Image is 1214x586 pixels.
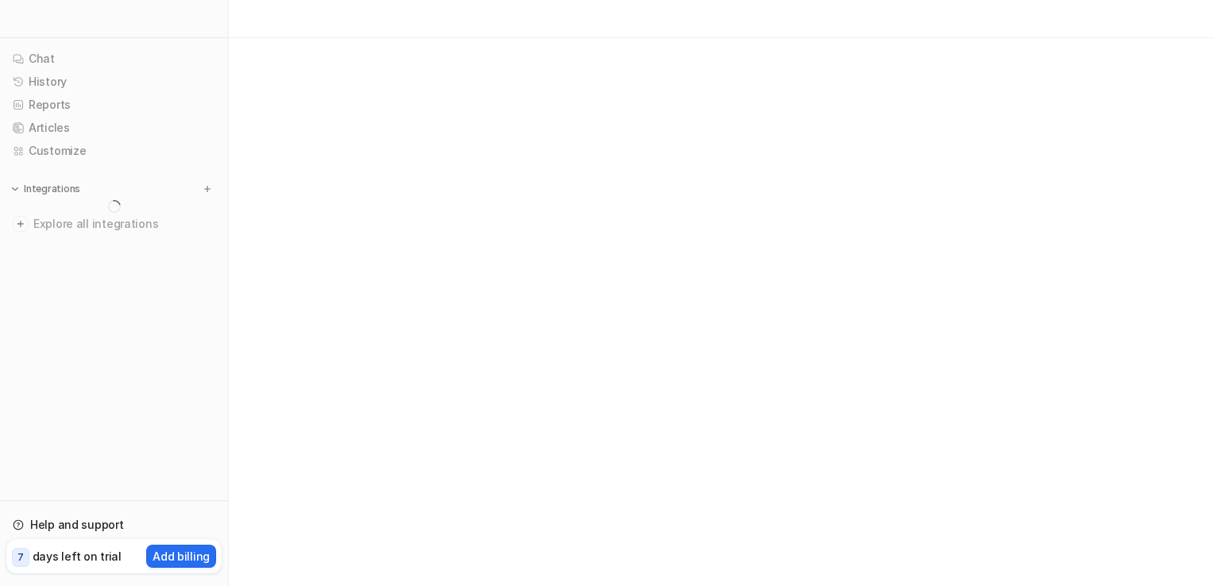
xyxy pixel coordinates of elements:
img: explore all integrations [13,216,29,232]
a: Explore all integrations [6,213,222,235]
a: Customize [6,140,222,162]
a: Reports [6,94,222,116]
button: Integrations [6,181,85,197]
button: Add billing [146,545,216,568]
a: Articles [6,117,222,139]
img: expand menu [10,183,21,195]
p: days left on trial [33,548,122,565]
img: menu_add.svg [202,183,213,195]
p: Add billing [153,548,210,565]
a: Chat [6,48,222,70]
p: Integrations [24,183,80,195]
p: 7 [17,550,24,565]
a: History [6,71,222,93]
span: Explore all integrations [33,211,215,237]
a: Help and support [6,514,222,536]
